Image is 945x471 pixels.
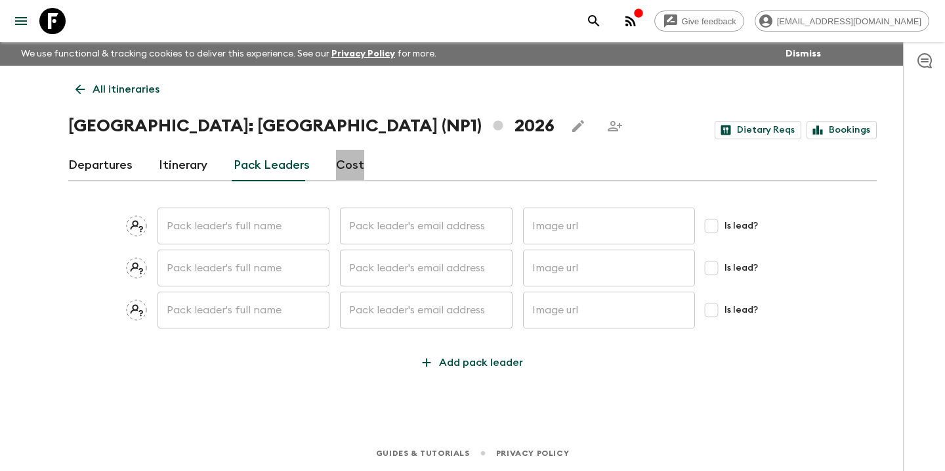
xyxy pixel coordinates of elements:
[411,349,534,376] button: Add pack leader
[331,49,395,58] a: Privacy Policy
[157,250,329,286] input: Pack leader's full name
[68,113,555,139] h1: [GEOGRAPHIC_DATA]: [GEOGRAPHIC_DATA] (NP1) 2026
[602,113,628,139] span: Share this itinerary
[770,16,929,26] span: [EMAIL_ADDRESS][DOMAIN_NAME]
[715,121,801,139] a: Dietary Reqs
[8,8,34,34] button: menu
[340,208,512,244] input: Pack leader's email address
[68,150,133,181] a: Departures
[336,150,364,181] a: Cost
[439,355,523,370] p: Add pack leader
[157,292,329,328] input: Pack leader's full name
[724,261,758,275] span: Is lead?
[724,303,758,317] span: Is lead?
[523,292,695,328] input: Image url
[68,76,167,102] a: All itineraries
[340,250,512,286] input: Pack leader's email address
[523,208,695,244] input: Image url
[581,8,607,34] button: search adventures
[93,81,159,97] p: All itineraries
[496,446,569,460] a: Privacy Policy
[565,113,591,139] button: Edit this itinerary
[724,219,758,233] span: Is lead?
[157,208,329,244] input: Pack leader's full name
[782,45,824,63] button: Dismiss
[523,250,695,286] input: Image url
[376,446,470,460] a: Guides & Tutorials
[654,11,744,32] a: Give feedback
[755,11,929,32] div: [EMAIL_ADDRESS][DOMAIN_NAME]
[340,292,512,328] input: Pack leader's email address
[16,42,442,66] p: We use functional & tracking cookies to deliver this experience. See our for more.
[159,150,207,181] a: Itinerary
[807,121,877,139] a: Bookings
[234,150,310,181] a: Pack Leaders
[675,16,744,26] span: Give feedback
